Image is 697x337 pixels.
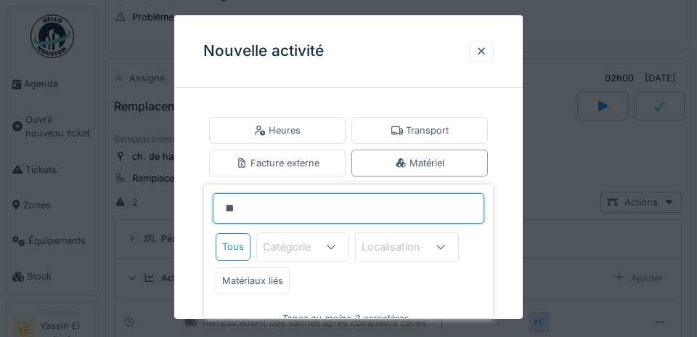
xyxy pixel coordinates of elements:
div: Facture externe [236,156,319,170]
h3: Nouvelle activité [203,42,324,60]
div: Matériel [395,156,444,170]
div: Tous [216,233,250,260]
div: Tapez au moins 3 caractères… [204,306,493,331]
div: Heures [254,123,301,137]
div: Catégorie [263,239,331,255]
div: Localisation [362,239,441,255]
div: Transport [391,123,449,137]
div: Matériaux liés [216,267,290,294]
